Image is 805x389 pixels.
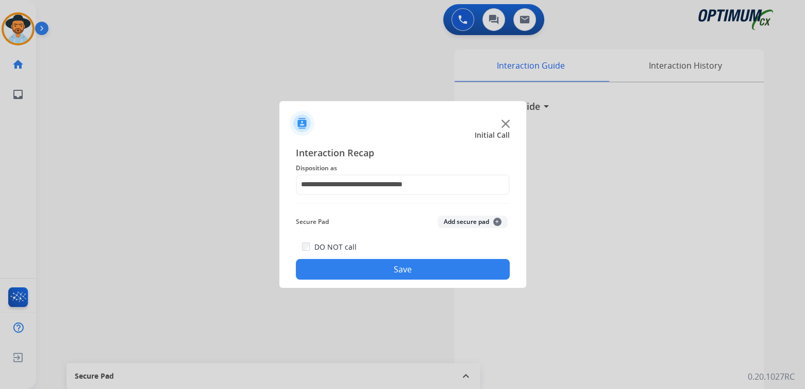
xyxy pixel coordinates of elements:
[314,242,356,252] label: DO NOT call
[438,216,508,228] button: Add secure pad+
[296,145,510,162] span: Interaction Recap
[290,111,314,136] img: contactIcon
[296,259,510,280] button: Save
[296,216,329,228] span: Secure Pad
[748,370,795,383] p: 0.20.1027RC
[296,162,510,174] span: Disposition as
[475,130,510,140] span: Initial Call
[493,218,501,226] span: +
[296,203,510,204] img: contact-recap-line.svg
